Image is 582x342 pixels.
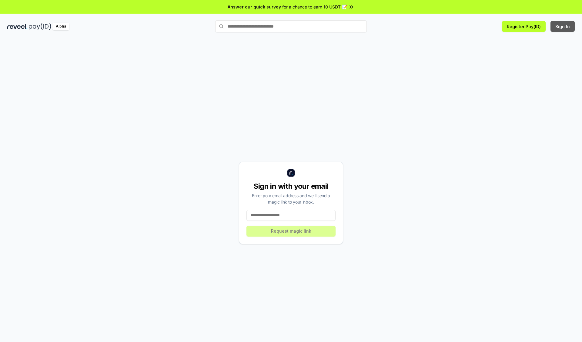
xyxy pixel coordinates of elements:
[287,169,295,177] img: logo_small
[7,23,28,30] img: reveel_dark
[52,23,69,30] div: Alpha
[29,23,51,30] img: pay_id
[502,21,546,32] button: Register Pay(ID)
[282,4,347,10] span: for a chance to earn 10 USDT 📝
[228,4,281,10] span: Answer our quick survey
[246,192,336,205] div: Enter your email address and we’ll send a magic link to your inbox.
[550,21,575,32] button: Sign In
[246,181,336,191] div: Sign in with your email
